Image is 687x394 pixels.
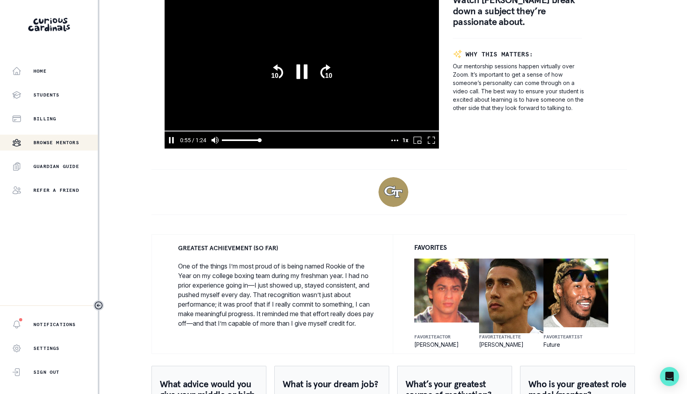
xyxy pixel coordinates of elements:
p: FAVORITE ATHLETE [479,333,544,340]
p: Sign Out [33,369,60,375]
img: Favorite image [479,259,544,333]
img: Curious Cardinals Logo [28,18,70,31]
button: Toggle sidebar [93,300,104,311]
p: Guardian Guide [33,163,79,170]
p: Future [543,340,608,349]
p: [PERSON_NAME] [414,340,479,349]
p: Our mentorship sessions happen virtually over Zoom. It’s important to get a sense of how someone’... [453,62,590,112]
p: FAVORITE ACTOR [414,333,479,340]
p: Home [33,68,47,74]
p: [PERSON_NAME] [479,340,544,349]
p: One of the things I’m most proud of is being named Rookie of the Year on my college boxing team d... [178,261,376,328]
div: Open Intercom Messenger [660,367,679,386]
img: Favorite image [543,259,608,327]
p: Students [33,92,60,98]
p: Billing [33,116,56,122]
p: Notifications [33,321,76,328]
img: Favorite image [414,259,479,323]
p: GREATEST ACHIEVEMENT (SO FAR) [178,243,278,253]
p: WHY THIS MATTERS: [466,49,533,59]
p: Browse Mentors [33,139,79,146]
p: What is your dream job? [283,379,378,389]
p: Settings [33,345,60,352]
p: FAVORITE ARTIST [543,333,608,340]
img: Georgia Institute of Technology [378,177,408,207]
p: FAVORITES [414,239,446,255]
p: Refer a friend [33,187,79,193]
